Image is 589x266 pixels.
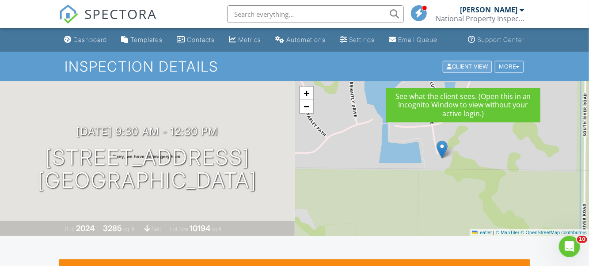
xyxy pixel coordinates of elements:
img: The Best Home Inspection Software - Spectora [59,4,78,24]
div: National Property Inspections (NPI) [436,14,524,23]
div: 3285 [103,224,122,233]
div: Metrics [238,36,261,43]
span: sq.ft. [212,226,223,232]
a: Support Center [465,32,528,48]
div: Client View [443,61,492,72]
a: SPECTORA [59,12,157,30]
div: Settings [349,36,375,43]
h1: [STREET_ADDRESS] [GEOGRAPHIC_DATA] [38,146,257,193]
span: SPECTORA [84,4,157,23]
div: Support Center [478,36,525,43]
a: Metrics [225,32,265,48]
h3: [DATE] 9:30 am - 12:30 pm [76,125,218,137]
a: Templates [118,32,166,48]
div: Email Queue [398,36,437,43]
div: Automations [286,36,326,43]
span: sq. ft. [123,226,136,232]
span: − [304,101,309,112]
a: Leaflet [472,230,492,235]
div: 2024 [76,224,95,233]
h1: Inspection Details [65,59,524,74]
div: Dashboard [73,36,107,43]
span: slab [152,226,161,232]
span: | [493,230,494,235]
a: Dashboard [61,32,110,48]
img: Marker [437,141,448,159]
a: Settings [336,32,378,48]
a: Zoom in [300,87,313,100]
a: © MapTiler [496,230,520,235]
div: Contacts [187,36,215,43]
a: Automations (Basic) [272,32,329,48]
a: Client View [442,63,494,69]
a: © OpenStreetMap contributors [521,230,587,235]
div: Templates [130,36,163,43]
span: + [304,87,309,99]
a: Email Queue [385,32,441,48]
div: [PERSON_NAME] [460,5,518,14]
span: Built [65,226,75,232]
a: Zoom out [300,100,313,113]
div: More [495,61,524,72]
span: Lot Size [170,226,188,232]
input: Search everything... [227,5,404,23]
div: 10194 [190,224,210,233]
a: Contacts [173,32,218,48]
iframe: Intercom live chat [559,236,580,257]
span: 10 [577,236,587,243]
